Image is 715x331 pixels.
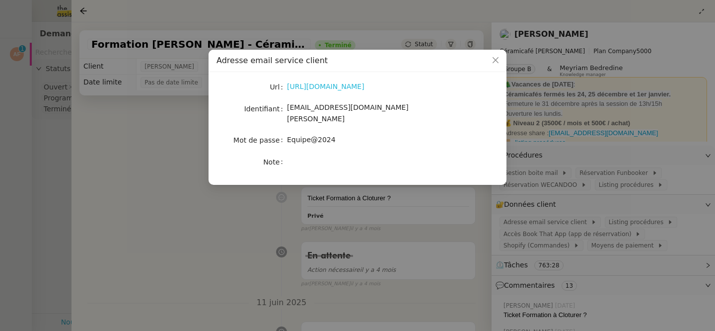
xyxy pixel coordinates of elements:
[485,50,506,72] button: Close
[216,56,328,65] span: Adresse email service client
[287,103,409,123] span: [EMAIL_ADDRESS][DOMAIN_NAME][PERSON_NAME]
[270,80,287,94] label: Url
[287,83,364,90] a: [URL][DOMAIN_NAME]
[263,155,287,169] label: Note
[244,102,287,116] label: Identifiant
[287,136,336,144] span: Equipe@2024
[233,133,287,147] label: Mot de passe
